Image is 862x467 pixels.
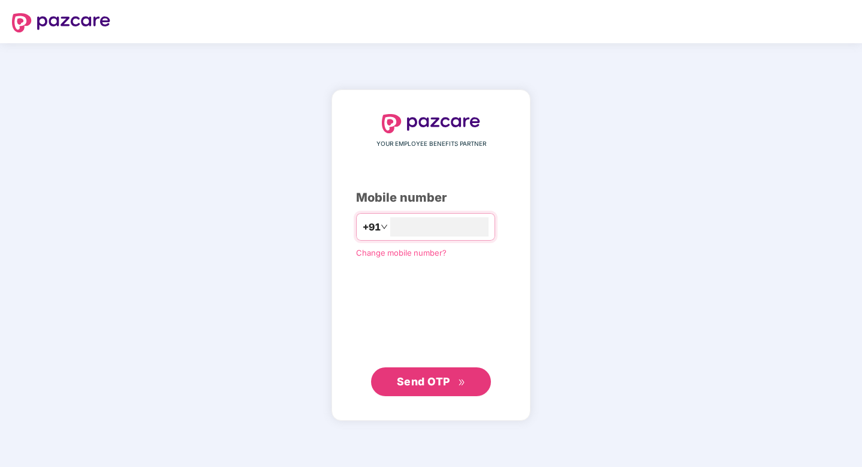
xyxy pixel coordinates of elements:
[363,220,381,235] span: +91
[458,379,466,387] span: double-right
[356,188,506,207] div: Mobile number
[356,248,447,258] a: Change mobile number?
[381,223,388,230] span: down
[397,375,450,388] span: Send OTP
[382,114,480,133] img: logo
[371,367,491,396] button: Send OTPdouble-right
[376,139,486,149] span: YOUR EMPLOYEE BENEFITS PARTNER
[12,13,110,32] img: logo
